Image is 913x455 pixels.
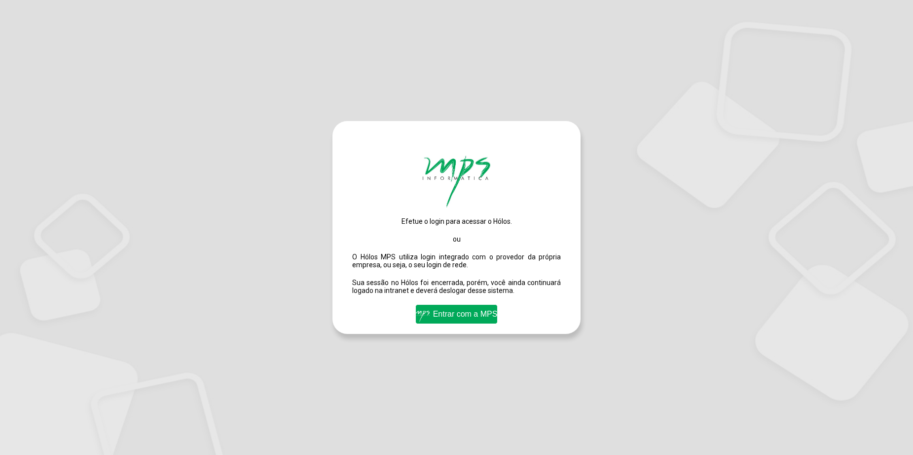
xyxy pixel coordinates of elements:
span: Entrar com a MPS [433,310,498,318]
span: Efetue o login para acessar o Hólos. [402,217,512,225]
span: Sua sessão no Hólos foi encerrada, porém, você ainda continuará logado na intranet e deverá deslo... [352,279,561,294]
button: Entrar com a MPS [415,304,497,324]
span: O Hólos MPS utiliza login integrado com o provedor da própria empresa, ou seja, o seu login de rede. [352,253,561,269]
img: Hólos Mps Digital [423,156,490,207]
span: ou [453,235,461,243]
